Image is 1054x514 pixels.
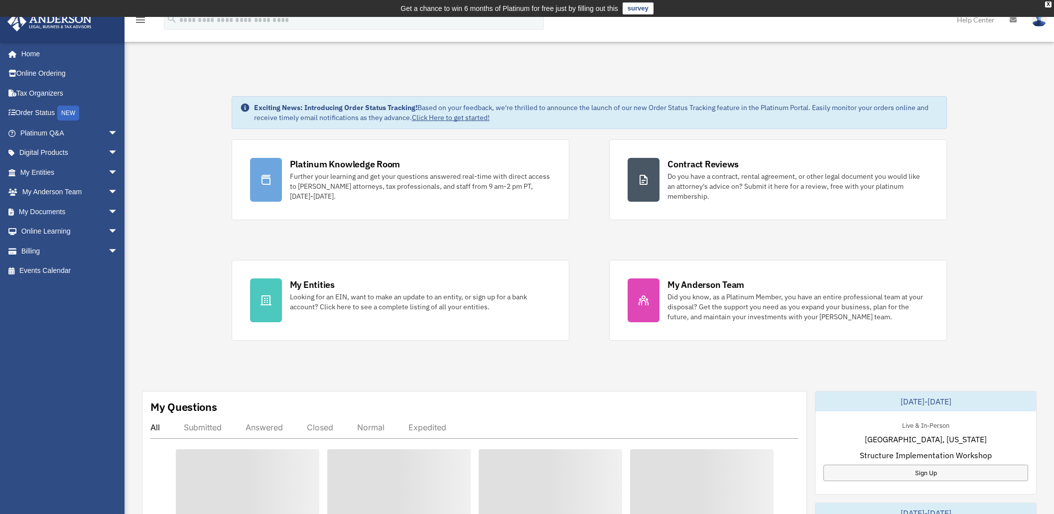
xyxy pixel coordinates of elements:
div: [DATE]-[DATE] [815,391,1036,411]
div: Contract Reviews [667,158,739,170]
div: Did you know, as a Platinum Member, you have an entire professional team at your disposal? Get th... [667,292,928,322]
a: Online Ordering [7,64,133,84]
a: My Entitiesarrow_drop_down [7,162,133,182]
div: Expedited [408,422,446,432]
a: Tax Organizers [7,83,133,103]
div: Closed [307,422,333,432]
i: menu [134,14,146,26]
strong: Exciting News: Introducing Order Status Tracking! [254,103,417,112]
a: Order StatusNEW [7,103,133,124]
div: Further your learning and get your questions answered real-time with direct access to [PERSON_NAM... [290,171,551,201]
a: Home [7,44,128,64]
div: Live & In-Person [894,419,957,430]
img: User Pic [1032,12,1047,27]
a: My Documentsarrow_drop_down [7,202,133,222]
a: Digital Productsarrow_drop_down [7,143,133,163]
span: arrow_drop_down [108,143,128,163]
img: Anderson Advisors Platinum Portal [4,12,95,31]
div: My Anderson Team [667,278,744,291]
div: My Questions [150,399,217,414]
div: close [1045,1,1052,7]
div: All [150,422,160,432]
a: My Anderson Team Did you know, as a Platinum Member, you have an entire professional team at your... [609,260,947,341]
a: Click Here to get started! [412,113,490,122]
a: Sign Up [823,465,1028,481]
a: Billingarrow_drop_down [7,241,133,261]
div: Answered [246,422,283,432]
a: Platinum Q&Aarrow_drop_down [7,123,133,143]
a: My Entities Looking for an EIN, want to make an update to an entity, or sign up for a bank accoun... [232,260,569,341]
span: arrow_drop_down [108,241,128,261]
span: arrow_drop_down [108,123,128,143]
a: menu [134,17,146,26]
span: [GEOGRAPHIC_DATA], [US_STATE] [865,433,987,445]
div: NEW [57,106,79,121]
div: Looking for an EIN, want to make an update to an entity, or sign up for a bank account? Click her... [290,292,551,312]
div: My Entities [290,278,335,291]
div: Do you have a contract, rental agreement, or other legal document you would like an attorney's ad... [667,171,928,201]
span: Structure Implementation Workshop [860,449,992,461]
div: Get a chance to win 6 months of Platinum for free just by filling out this [400,2,618,14]
div: Submitted [184,422,222,432]
span: arrow_drop_down [108,222,128,242]
a: Contract Reviews Do you have a contract, rental agreement, or other legal document you would like... [609,139,947,220]
div: Normal [357,422,385,432]
a: survey [623,2,654,14]
a: My Anderson Teamarrow_drop_down [7,182,133,202]
div: Based on your feedback, we're thrilled to announce the launch of our new Order Status Tracking fe... [254,103,939,123]
div: Platinum Knowledge Room [290,158,400,170]
span: arrow_drop_down [108,202,128,222]
span: arrow_drop_down [108,182,128,203]
span: arrow_drop_down [108,162,128,183]
a: Platinum Knowledge Room Further your learning and get your questions answered real-time with dire... [232,139,569,220]
a: Events Calendar [7,261,133,281]
i: search [166,13,177,24]
a: Online Learningarrow_drop_down [7,222,133,242]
